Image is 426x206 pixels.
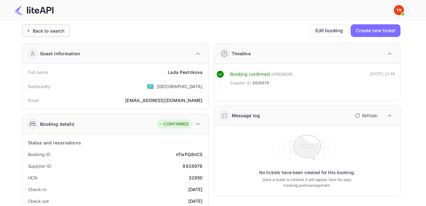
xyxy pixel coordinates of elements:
div: HCN [28,174,38,181]
div: [EMAIL_ADDRESS][DOMAIN_NAME] [125,97,202,104]
div: Status and reservations [28,139,81,146]
img: Yandex Support [394,5,404,15]
div: Booking ID [28,151,50,158]
div: Timeline [232,50,251,57]
p: No tickets have been created for this booking. [259,169,355,176]
div: # 3908838 [271,71,293,78]
button: Refresh [351,111,380,121]
p: Refresh [362,112,377,119]
span: United States [147,81,154,92]
div: [DATE] [188,198,203,204]
div: [DATE] [188,186,203,193]
div: CONFIRMED [159,121,189,127]
div: Nationality [28,83,51,90]
img: LiteAPI Logo [14,5,54,15]
div: Booking details [40,121,74,127]
div: Check-in [28,186,46,193]
div: Supplier ID [28,163,51,169]
div: Email [28,97,39,104]
div: Lada Pestrikova [168,69,202,76]
button: Create new ticket [351,24,400,37]
div: [GEOGRAPHIC_DATA] [157,83,203,90]
div: nTwPQ8nCS [176,151,202,158]
p: Once a ticket is created, it will appear here for easy tracking and management. [257,177,357,188]
div: Full name [28,69,48,76]
span: 8928978 [253,80,269,86]
div: Guest information [40,50,80,57]
div: Check out [28,198,49,204]
div: [DATE] 13:49 [370,71,395,89]
div: Booking confirmed [230,71,270,78]
div: 8928978 [183,163,202,169]
div: Message log [232,112,260,119]
div: Back to search [33,27,65,34]
div: 32850 [189,174,203,181]
span: Supplier ID: [230,80,252,86]
button: Edit booking [310,24,348,37]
